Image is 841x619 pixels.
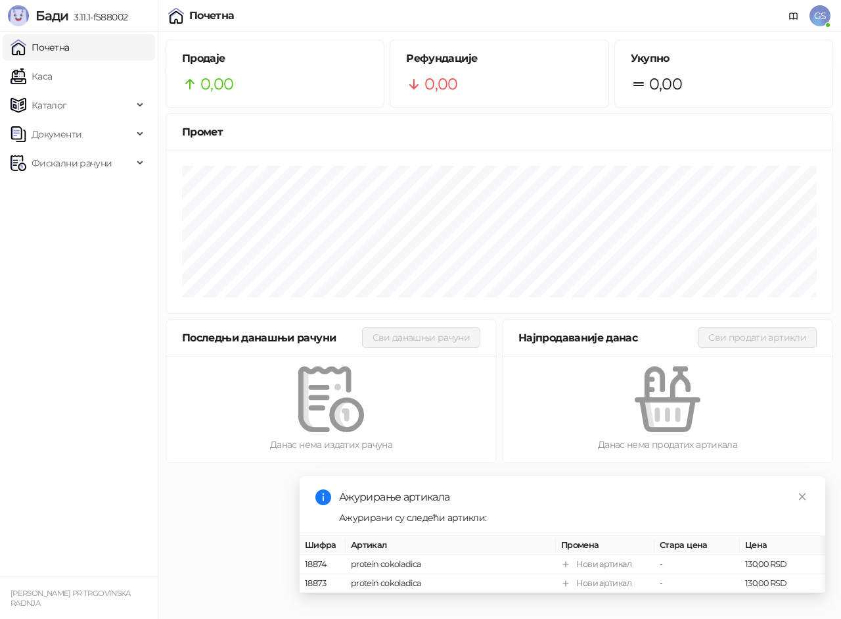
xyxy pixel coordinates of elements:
td: protein cokoladica [346,574,556,593]
td: - [654,555,740,574]
h5: Рефундације [406,51,592,66]
th: Шифра [300,536,346,555]
div: Најпродаваније данас [518,330,698,346]
td: 130,00 RSD [740,555,825,574]
h5: Укупно [631,51,817,66]
a: Документација [783,5,804,26]
div: Данас нема издатих рачуна [187,437,475,452]
div: Ажурирање артикала [339,489,809,505]
h5: Продаје [182,51,368,66]
span: Фискални рачуни [32,150,112,176]
span: Документи [32,121,81,147]
span: 0,00 [424,72,457,97]
a: Каса [11,63,52,89]
td: protein cokoladica [346,555,556,574]
span: Каталог [32,92,67,118]
th: Стара цена [654,536,740,555]
th: Промена [556,536,654,555]
div: Почетна [189,11,235,21]
div: Нови артикал [576,558,631,571]
span: Бади [35,8,68,24]
span: info-circle [315,489,331,505]
button: Сви данашњи рачуни [362,327,480,348]
th: Артикал [346,536,556,555]
button: Сви продати артикли [698,327,817,348]
span: 0,00 [649,72,682,97]
span: 3.11.1-f588002 [68,11,127,23]
td: 18874 [300,555,346,574]
th: Цена [740,536,825,555]
div: Нови артикал [576,577,631,590]
td: - [654,574,740,593]
span: close [798,492,807,501]
div: Данас нема продатих артикала [524,437,811,452]
div: Последњи данашњи рачуни [182,330,362,346]
a: Close [795,489,809,504]
span: 0,00 [200,72,233,97]
td: 130,00 RSD [740,574,825,593]
a: Почетна [11,34,70,61]
small: [PERSON_NAME] PR TRGOVINSKA RADNJA [11,589,131,608]
td: 18873 [300,574,346,593]
span: GS [809,5,830,26]
div: Промет [182,124,817,140]
div: Ажурирани су следећи артикли: [339,510,809,525]
img: Logo [8,5,29,26]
